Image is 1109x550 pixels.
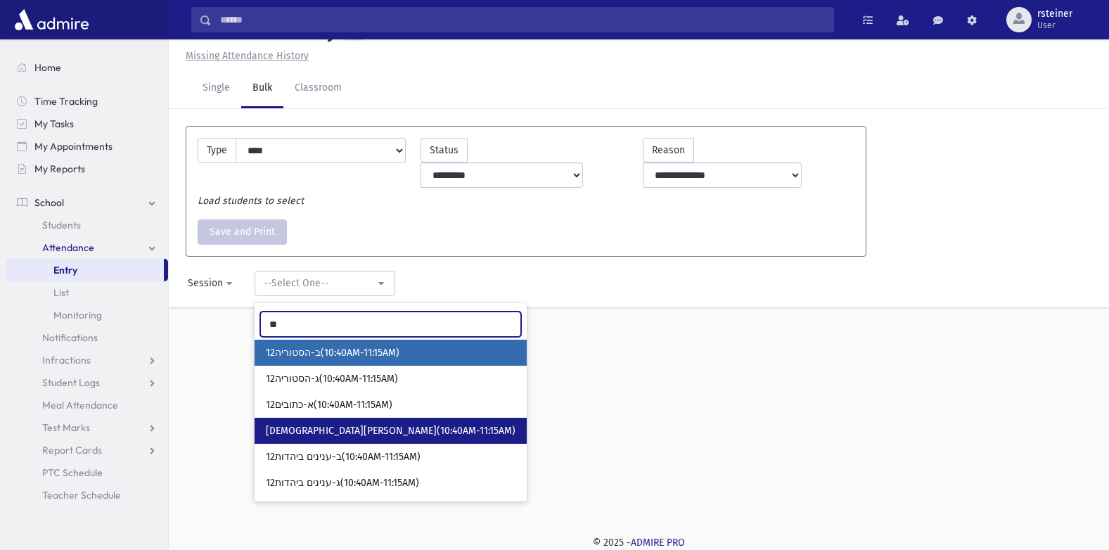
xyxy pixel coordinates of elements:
div: Load students to select [191,193,861,208]
span: My Appointments [34,140,113,153]
span: PTC Schedule [42,466,103,479]
a: Bulk [241,69,283,108]
div: Session [188,276,223,290]
label: Reason [643,138,694,162]
button: --Select One-- [255,271,395,296]
a: Home [6,56,168,79]
div: © 2025 - [191,535,1086,550]
a: Entry [6,259,164,281]
span: My Reports [34,162,85,175]
span: 12א-כתובים(10:40AM-11:15AM) [266,398,392,412]
a: My Tasks [6,113,168,135]
a: Notifications [6,326,168,349]
span: 12ב-הסטוריה(10:40AM-11:15AM) [266,346,399,360]
label: Type [198,138,236,163]
a: Attendance [6,236,168,259]
span: Infractions [42,354,91,366]
span: Entry [53,264,77,276]
span: Monitoring [53,309,102,321]
input: Search [212,7,833,32]
div: --Select One-- [264,276,375,290]
span: Teacher Schedule [42,489,121,501]
span: 12ג-ענינים ביהדות(10:40AM-11:15AM) [266,476,419,490]
span: My Tasks [34,117,74,130]
a: Missing Attendance History [180,50,309,62]
a: School [6,191,168,214]
label: Status [421,138,468,162]
a: Monitoring [6,304,168,326]
a: My Appointments [6,135,168,158]
span: Attendance [42,241,94,254]
span: 12ב-ענינים ביהדות(10:40AM-11:15AM) [266,450,421,464]
a: List [6,281,168,304]
a: Student Logs [6,371,168,394]
span: 12ג-הסטוריה(10:40AM-11:15AM) [266,372,398,386]
span: List [53,286,69,299]
a: Students [6,214,168,236]
a: PTC Schedule [6,461,168,484]
span: [DEMOGRAPHIC_DATA][PERSON_NAME](10:40AM-11:15AM) [266,424,515,438]
a: Infractions [6,349,168,371]
span: User [1037,20,1072,31]
a: Teacher Schedule [6,484,168,506]
u: Missing Attendance History [186,50,309,62]
a: Single [191,69,241,108]
img: AdmirePro [11,6,92,34]
span: Report Cards [42,444,102,456]
button: Save and Print [198,219,287,245]
span: Student Logs [42,376,100,389]
span: Home [34,61,61,74]
span: Notifications [42,331,98,344]
a: Meal Attendance [6,394,168,416]
span: Test Marks [42,421,90,434]
span: rsteiner [1037,8,1072,20]
a: Time Tracking [6,90,168,113]
input: Search [260,312,521,337]
span: Students [42,219,81,231]
span: School [34,196,64,209]
a: Test Marks [6,416,168,439]
button: Session [179,271,243,296]
a: Report Cards [6,439,168,461]
a: My Reports [6,158,168,180]
span: Meal Attendance [42,399,118,411]
a: Classroom [283,69,353,108]
span: Time Tracking [34,95,98,108]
